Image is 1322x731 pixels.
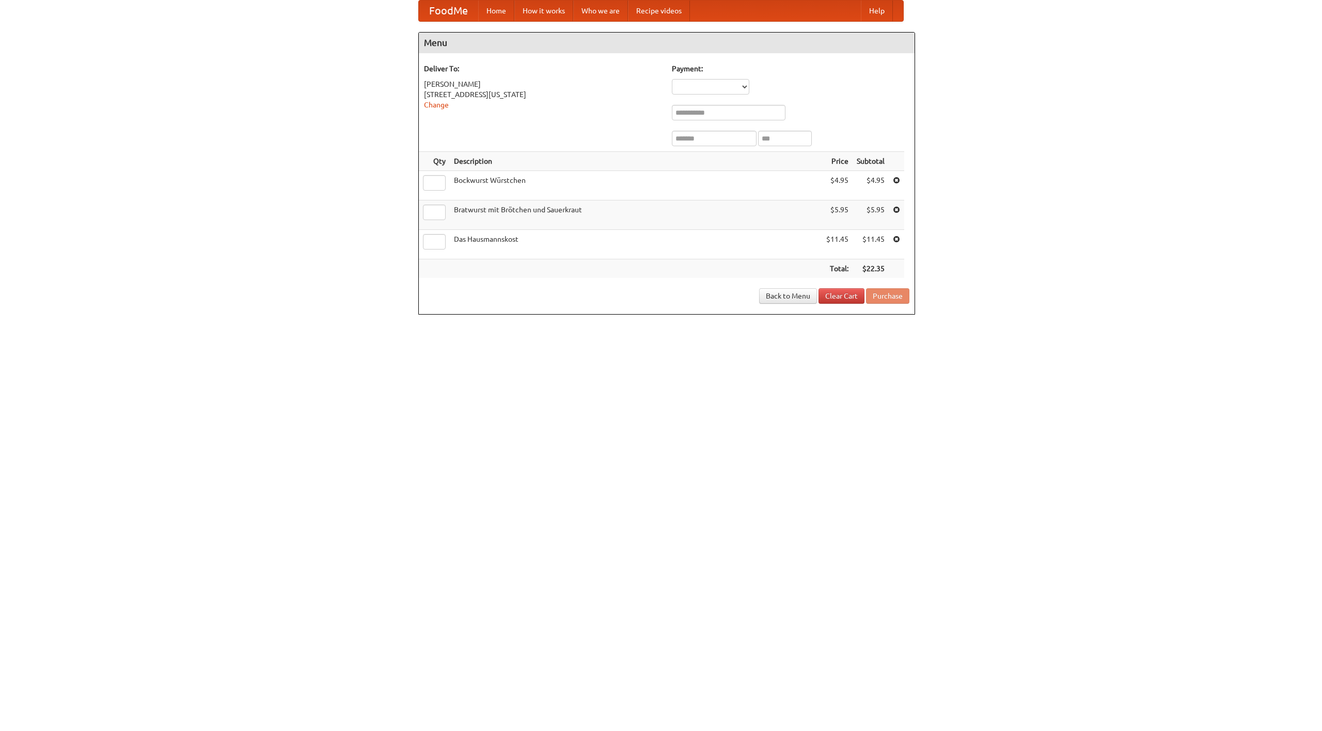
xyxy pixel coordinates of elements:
[853,152,889,171] th: Subtotal
[853,171,889,200] td: $4.95
[819,288,864,304] a: Clear Cart
[419,152,450,171] th: Qty
[419,33,915,53] h4: Menu
[424,89,662,100] div: [STREET_ADDRESS][US_STATE]
[822,230,853,259] td: $11.45
[450,200,822,230] td: Bratwurst mit Brötchen und Sauerkraut
[424,64,662,74] h5: Deliver To:
[861,1,893,21] a: Help
[419,1,478,21] a: FoodMe
[672,64,909,74] h5: Payment:
[866,288,909,304] button: Purchase
[424,79,662,89] div: [PERSON_NAME]
[514,1,573,21] a: How it works
[822,200,853,230] td: $5.95
[822,171,853,200] td: $4.95
[822,152,853,171] th: Price
[853,200,889,230] td: $5.95
[853,259,889,278] th: $22.35
[759,288,817,304] a: Back to Menu
[424,101,449,109] a: Change
[628,1,690,21] a: Recipe videos
[853,230,889,259] td: $11.45
[450,171,822,200] td: Bockwurst Würstchen
[450,230,822,259] td: Das Hausmannskost
[822,259,853,278] th: Total:
[573,1,628,21] a: Who we are
[450,152,822,171] th: Description
[478,1,514,21] a: Home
